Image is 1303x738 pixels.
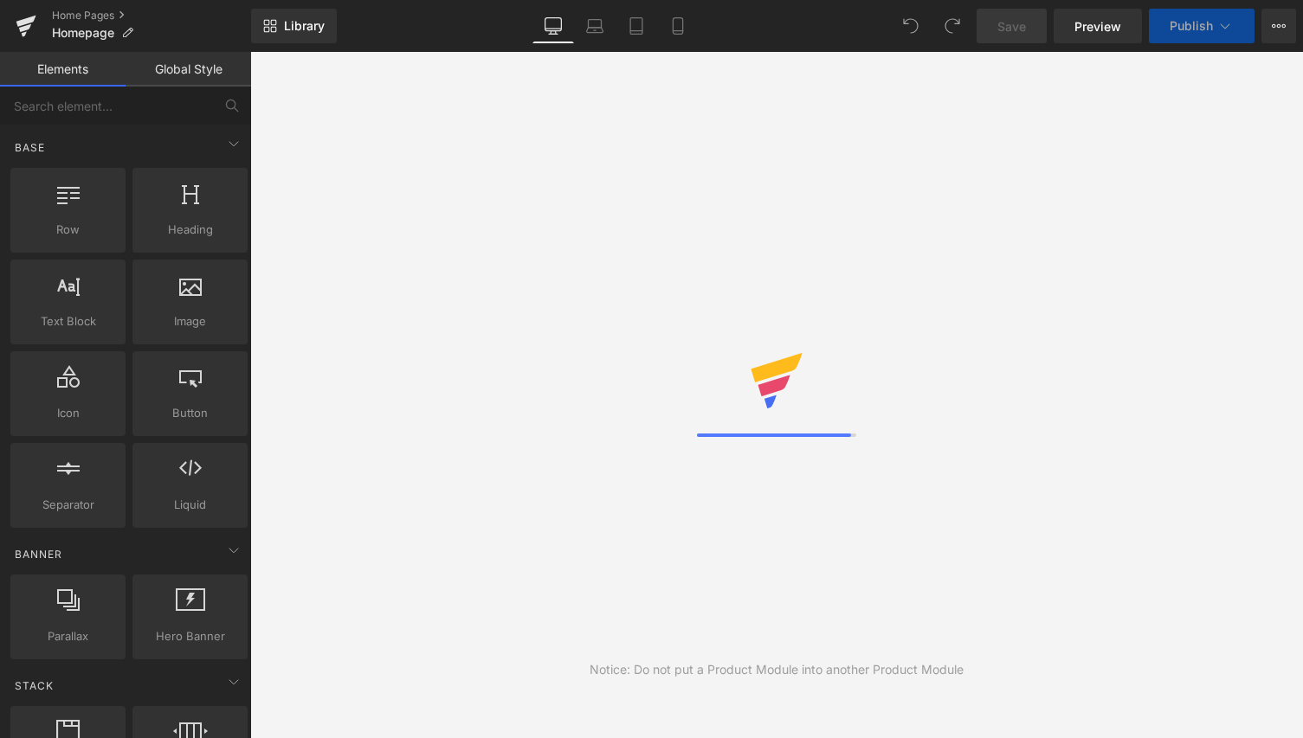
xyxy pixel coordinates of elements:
span: Liquid [138,496,242,514]
span: Library [284,18,325,34]
span: Banner [13,546,64,562]
a: Home Pages [52,9,251,22]
button: Undo [893,9,928,43]
span: Text Block [16,312,120,330]
span: Hero Banner [138,627,242,645]
span: Icon [16,404,120,422]
span: Save [997,17,1026,35]
span: Row [16,221,120,239]
a: Mobile [657,9,699,43]
a: Tablet [616,9,657,43]
span: Preview [1074,17,1121,35]
span: Parallax [16,627,120,645]
span: Homepage [52,26,114,40]
a: Global Style [126,52,251,87]
span: Base [13,139,47,156]
div: Notice: Do not put a Product Module into another Product Module [590,660,964,679]
span: Separator [16,496,120,514]
a: Laptop [574,9,616,43]
span: Stack [13,677,55,694]
button: More [1261,9,1296,43]
span: Button [138,404,242,422]
span: Heading [138,221,242,239]
span: Image [138,312,242,330]
a: Preview [1054,9,1142,43]
span: Publish [1170,19,1213,33]
button: Redo [935,9,970,43]
button: Publish [1149,9,1255,43]
a: New Library [251,9,337,43]
a: Desktop [532,9,574,43]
